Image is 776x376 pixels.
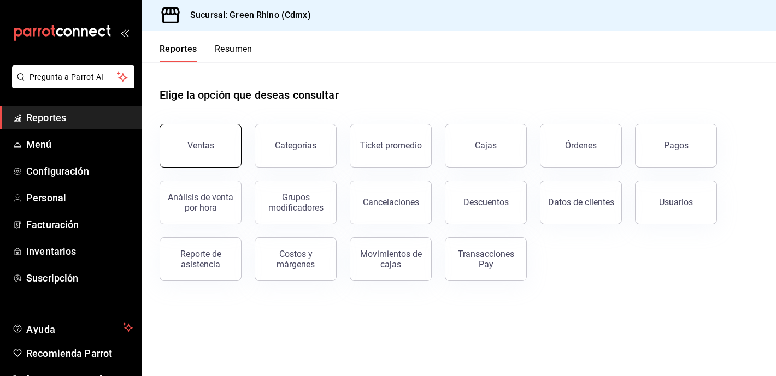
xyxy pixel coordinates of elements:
span: Reportes [26,110,133,125]
span: Configuración [26,164,133,178]
button: Grupos modificadores [255,181,337,224]
button: Ticket promedio [350,124,432,168]
span: Personal [26,190,133,205]
button: Reporte de asistencia [160,237,242,281]
h3: Sucursal: Green Rhino (Cdmx) [181,9,311,22]
div: Movimientos de cajas [357,249,425,270]
span: Suscripción [26,271,133,285]
div: Cajas [475,139,497,152]
button: open_drawer_menu [120,28,129,37]
div: Análisis de venta por hora [167,192,234,213]
button: Datos de clientes [540,181,622,224]
div: Cancelaciones [363,197,419,207]
div: Ventas [187,140,214,151]
button: Transacciones Pay [445,237,527,281]
div: Pagos [664,140,689,151]
button: Órdenes [540,124,622,168]
span: Recomienda Parrot [26,346,133,361]
div: Descuentos [463,197,509,207]
button: Ventas [160,124,242,168]
a: Cajas [445,124,527,168]
div: Usuarios [659,197,693,207]
span: Menú [26,137,133,152]
button: Resumen [215,44,252,62]
div: Transacciones Pay [452,249,520,270]
span: Inventarios [26,244,133,259]
button: Reportes [160,44,197,62]
span: Facturación [26,217,133,232]
button: Pagos [635,124,717,168]
div: Costos y márgenes [262,249,330,270]
button: Categorías [255,124,337,168]
div: Datos de clientes [548,197,614,207]
div: Reporte de asistencia [167,249,234,270]
span: Pregunta a Parrot AI [30,71,117,83]
h1: Elige la opción que deseas consultar [160,87,339,103]
button: Cancelaciones [350,181,432,224]
div: Órdenes [565,140,597,151]
button: Movimientos de cajas [350,237,432,281]
button: Costos y márgenes [255,237,337,281]
div: Grupos modificadores [262,192,330,213]
button: Pregunta a Parrot AI [12,65,134,88]
div: Categorías [275,140,316,151]
span: Ayuda [26,321,119,334]
div: navigation tabs [160,44,252,62]
button: Análisis de venta por hora [160,181,242,224]
a: Pregunta a Parrot AI [8,79,134,91]
button: Descuentos [445,181,527,224]
button: Usuarios [635,181,717,224]
div: Ticket promedio [360,140,422,151]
